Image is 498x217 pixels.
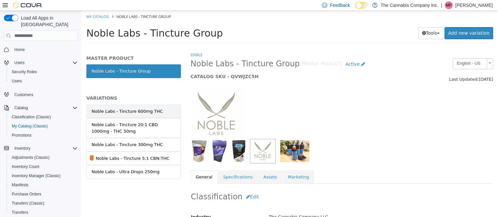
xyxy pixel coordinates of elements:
h5: MASTER PRODUCT [5,44,99,50]
p: The Cannabis Company Inc. [381,1,438,9]
span: Inventory Manager (Classic) [9,172,78,180]
button: Home [1,45,80,54]
span: Feedback [330,2,350,8]
span: Noble Labs - Tincture Group [5,17,141,28]
button: Manifests [7,180,80,190]
button: Customers [1,90,80,99]
div: Noble Labs - Tincture 600mg THC [10,97,81,104]
span: Inventory Count [9,163,78,171]
span: Users [9,77,78,85]
span: Users [12,78,22,84]
a: Promotions [9,131,34,139]
span: Adjustments (Classic) [12,155,50,160]
span: Transfers [12,210,28,215]
a: Add new variation [363,16,412,28]
a: Transfers (Classic) [9,199,47,207]
a: Noble Labs - Tincture Group [5,54,99,67]
span: Promotions [9,131,78,139]
span: Inventory [12,144,78,152]
img: 150 [109,79,161,128]
button: My Catalog (Classic) [7,122,80,131]
span: Inventory Count [12,164,39,169]
a: Adjustments (Classic) [9,154,52,161]
a: Classification (Classic) [9,113,54,121]
span: My Catalog (Classic) [9,122,78,130]
button: Inventory [12,144,33,152]
a: General [109,159,136,173]
div: Noble Labs - Tincture 20:1 CBD 1000mg - THC 50mg [10,111,94,124]
a: My Catalog [5,3,27,8]
span: Transfers [9,209,78,216]
button: Adjustments (Classic) [7,153,80,162]
button: Inventory [1,144,80,153]
span: Manifests [12,182,28,188]
div: Noble Labs - Tincture 5:1 CBN:THC [14,144,88,151]
button: Users [1,58,80,67]
span: Adjustments (Classic) [9,154,78,161]
span: My Catalog (Classic) [12,124,48,129]
button: Edit [161,180,181,192]
div: Mitch Parker [445,1,453,9]
a: Security Roles [9,68,39,76]
button: Inventory Count [7,162,80,171]
h5: CATALOG SKU - QVWJZC5H [109,63,334,69]
span: Transfers (Classic) [9,199,78,207]
span: Customers [12,90,78,98]
p: [PERSON_NAME] [455,1,493,9]
button: Catalog [1,103,80,112]
a: Purchase Orders [9,190,44,198]
button: Inventory Manager (Classic) [7,171,80,180]
span: Industry [110,204,130,209]
a: Transfers [9,209,31,216]
span: Catalog [14,105,28,110]
a: Marketing [201,159,233,173]
span: Load All Apps in [GEOGRAPHIC_DATA] [18,15,78,28]
span: Inventory Manager (Classic) [12,173,61,178]
span: Classification (Classic) [12,114,51,120]
p: | [441,1,442,9]
div: Noble Labs - Ultra Drops 250mg [10,158,78,164]
span: Classification (Classic) [9,113,78,121]
span: [DATE] [397,66,412,71]
span: Transfers (Classic) [12,201,44,206]
span: Customers [14,92,33,97]
span: Noble Labs - Tincture Group [109,48,218,58]
a: My Catalog (Classic) [9,122,51,130]
h2: Classification [110,180,412,192]
span: Home [14,47,25,52]
span: Inventory [14,146,30,151]
button: Transfers (Classic) [7,199,80,208]
span: Home [12,45,78,54]
button: Transfers [7,208,80,217]
a: Inventory Manager (Classic) [9,172,63,180]
button: Classification (Classic) [7,112,80,122]
img: Cova [13,2,42,8]
span: MP [446,1,452,9]
button: Tools [337,16,362,28]
span: Manifests [9,181,78,189]
span: Noble Labs - Tincture Group [35,3,90,8]
span: Purchase Orders [12,192,41,197]
span: Active [264,51,278,56]
span: English - US [372,48,403,58]
span: Users [14,60,24,65]
button: Purchase Orders [7,190,80,199]
button: Catalog [12,104,30,112]
a: Home [12,46,27,54]
a: Manifests [9,181,31,189]
input: Dark Mode [355,2,369,9]
a: Edible [109,42,121,46]
span: Security Roles [9,68,78,76]
button: Users [7,76,80,86]
a: English - US [371,47,412,58]
div: The Cannabis Company LLC [183,201,416,212]
h5: VARIATIONS [5,84,99,90]
span: Users [12,59,78,67]
a: Users [9,77,24,85]
a: Assets [177,159,201,173]
span: Security Roles [12,69,37,75]
span: Catalog [12,104,78,112]
span: Last Updated: [368,66,397,71]
small: [Master Product] [218,51,261,56]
